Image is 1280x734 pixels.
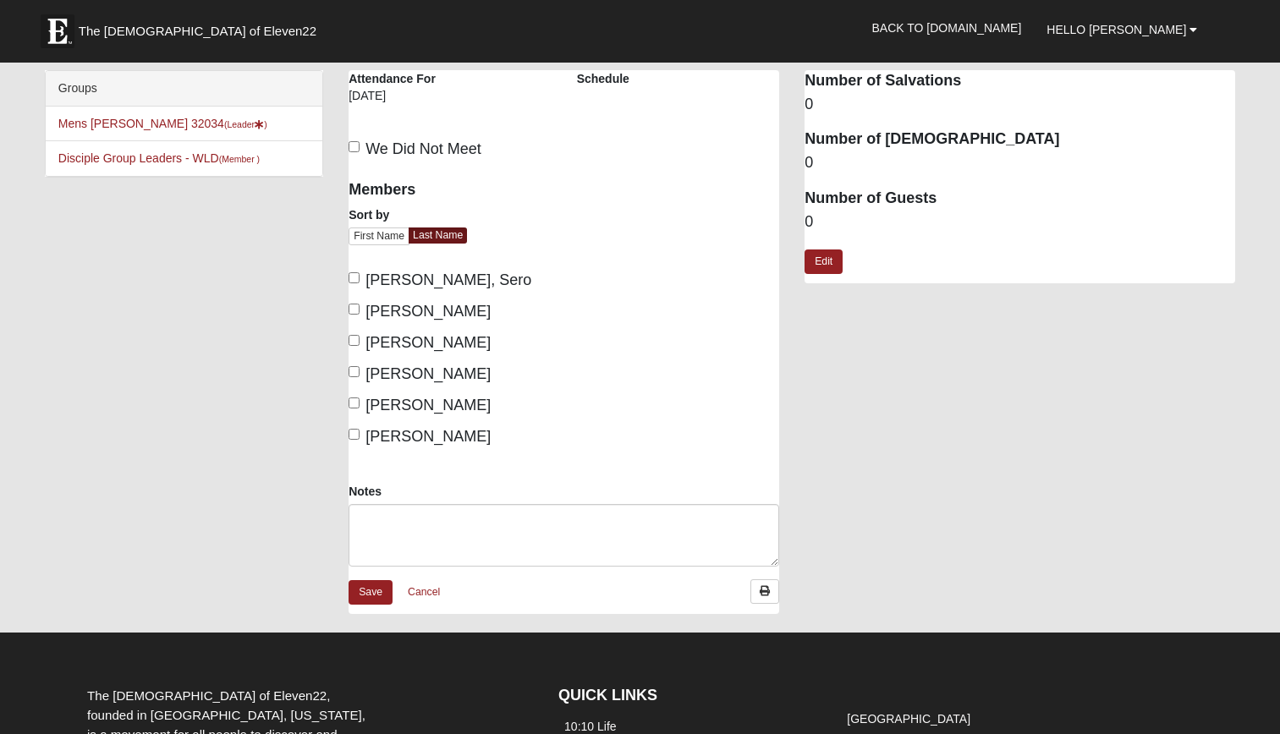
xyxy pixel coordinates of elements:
a: Print Attendance Roster [750,579,779,604]
input: [PERSON_NAME], Sero [349,272,360,283]
input: [PERSON_NAME] [349,429,360,440]
span: [PERSON_NAME] [365,397,491,414]
h4: Members [349,181,552,200]
span: [PERSON_NAME] [365,365,491,382]
a: First Name [349,227,409,245]
span: Hello [PERSON_NAME] [1047,23,1186,36]
small: (Member ) [219,154,260,164]
span: We Did Not Meet [365,140,481,157]
a: Cancel [397,579,451,605]
a: Hello [PERSON_NAME] [1034,8,1210,51]
label: Notes [349,483,382,500]
a: Disciple Group Leaders - WLD(Member ) [58,151,260,165]
img: Eleven22 logo [41,14,74,48]
a: Last Name [409,227,467,244]
dt: Number of Salvations [805,70,1235,92]
span: [PERSON_NAME] [365,334,491,351]
span: [PERSON_NAME], Sero [365,271,531,288]
a: Back to [DOMAIN_NAME] [859,7,1034,49]
small: (Leader ) [224,119,267,129]
input: [PERSON_NAME] [349,304,360,315]
dt: Number of Guests [805,188,1235,210]
dd: 0 [805,94,1235,116]
div: Groups [46,71,322,107]
input: [PERSON_NAME] [349,335,360,346]
label: Sort by [349,206,389,223]
input: [PERSON_NAME] [349,397,360,408]
a: Mens [PERSON_NAME] 32034(Leader) [58,117,267,130]
a: The [DEMOGRAPHIC_DATA] of Eleven22 [32,6,371,48]
input: [PERSON_NAME] [349,366,360,377]
input: We Did Not Meet [349,141,360,152]
label: Schedule [577,70,629,87]
a: Edit [805,249,843,274]
label: Attendance For [349,70,436,87]
span: [PERSON_NAME] [365,428,491,445]
div: [DATE] [349,87,437,116]
h4: QUICK LINKS [558,687,816,705]
dd: 0 [805,152,1235,174]
span: [PERSON_NAME] [365,303,491,320]
dt: Number of [DEMOGRAPHIC_DATA] [805,129,1235,151]
a: Save [349,580,393,605]
span: The [DEMOGRAPHIC_DATA] of Eleven22 [79,23,316,40]
dd: 0 [805,211,1235,233]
